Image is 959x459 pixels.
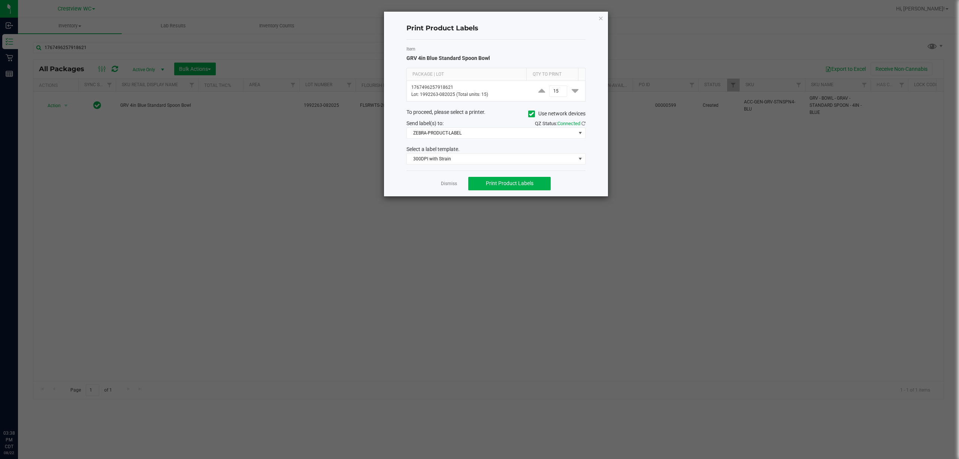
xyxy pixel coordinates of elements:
[407,154,576,164] span: 300DPI with Strain
[401,108,591,120] div: To proceed, please select a printer.
[557,121,580,126] span: Connected
[526,68,578,81] th: Qty to Print
[411,91,527,98] p: Lot: 1992263-082025 (Total units: 15)
[468,177,551,190] button: Print Product Labels
[411,84,527,91] p: 1767496257918621
[406,55,490,61] span: GRV 4in Blue Standard Spoon Bowl
[535,121,586,126] span: QZ Status:
[486,180,533,186] span: Print Product Labels
[406,46,586,52] label: Item
[406,24,586,33] h4: Print Product Labels
[441,181,457,187] a: Dismiss
[401,145,591,153] div: Select a label template.
[407,68,527,81] th: Package | Lot
[7,399,30,422] iframe: Resource center
[528,110,586,118] label: Use network devices
[406,120,444,126] span: Send label(s) to:
[407,128,576,138] span: ZEBRA-PRODUCT-LABEL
